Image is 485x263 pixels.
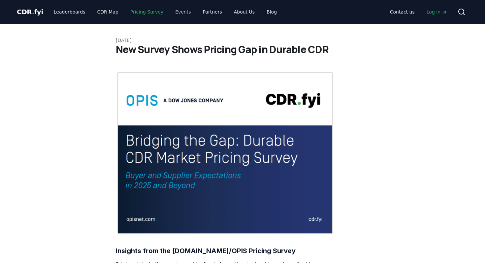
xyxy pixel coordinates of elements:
strong: Insights from the [DOMAIN_NAME]/OPIS Pricing Survey [116,247,296,255]
a: Log in [421,6,452,18]
a: Contact us [385,6,420,18]
a: CDR.fyi [17,7,43,16]
p: [DATE] [116,37,369,44]
a: CDR Map [92,6,124,18]
span: Log in [427,9,447,15]
span: . [32,8,34,16]
a: About Us [229,6,260,18]
span: CDR fyi [17,8,43,16]
nav: Main [48,6,282,18]
h1: New Survey Shows Pricing Gap in Durable CDR [116,44,369,55]
nav: Main [385,6,452,18]
img: blog post image [116,71,334,235]
a: Partners [198,6,227,18]
a: Leaderboards [48,6,91,18]
a: Events [170,6,196,18]
a: Blog [261,6,282,18]
a: Pricing Survey [125,6,169,18]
